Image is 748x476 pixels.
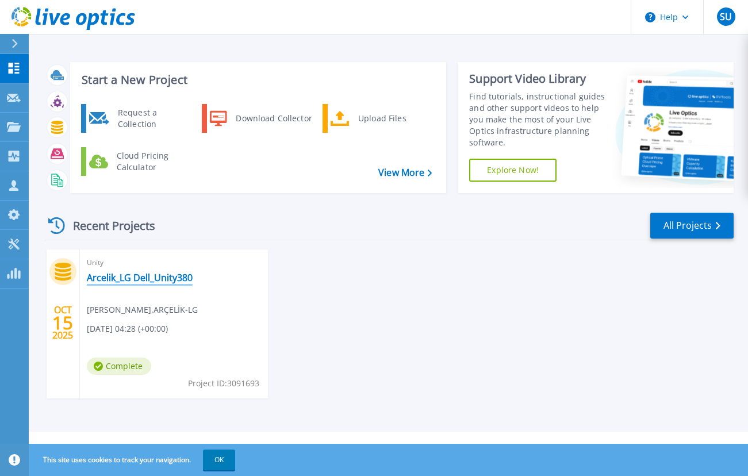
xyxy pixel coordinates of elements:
[323,104,440,133] a: Upload Files
[469,71,606,86] div: Support Video Library
[87,256,261,269] span: Unity
[87,272,193,283] a: Arcelik_LG Dell_Unity380
[469,91,606,148] div: Find tutorials, instructional guides and other support videos to help you make the most of your L...
[202,104,320,133] a: Download Collector
[469,159,557,182] a: Explore Now!
[378,167,432,178] a: View More
[87,323,168,335] span: [DATE] 04:28 (+00:00)
[720,12,732,21] span: SU
[81,147,199,176] a: Cloud Pricing Calculator
[87,304,198,316] span: [PERSON_NAME] , ARÇELİK-LG
[32,450,235,470] span: This site uses cookies to track your navigation.
[352,107,438,130] div: Upload Files
[230,107,317,130] div: Download Collector
[52,302,74,344] div: OCT 2025
[203,450,235,470] button: OK
[81,104,199,133] a: Request a Collection
[111,150,196,173] div: Cloud Pricing Calculator
[188,377,259,390] span: Project ID: 3091693
[87,358,151,375] span: Complete
[650,213,734,239] a: All Projects
[82,74,431,86] h3: Start a New Project
[44,212,171,240] div: Recent Projects
[52,318,73,328] span: 15
[112,107,196,130] div: Request a Collection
